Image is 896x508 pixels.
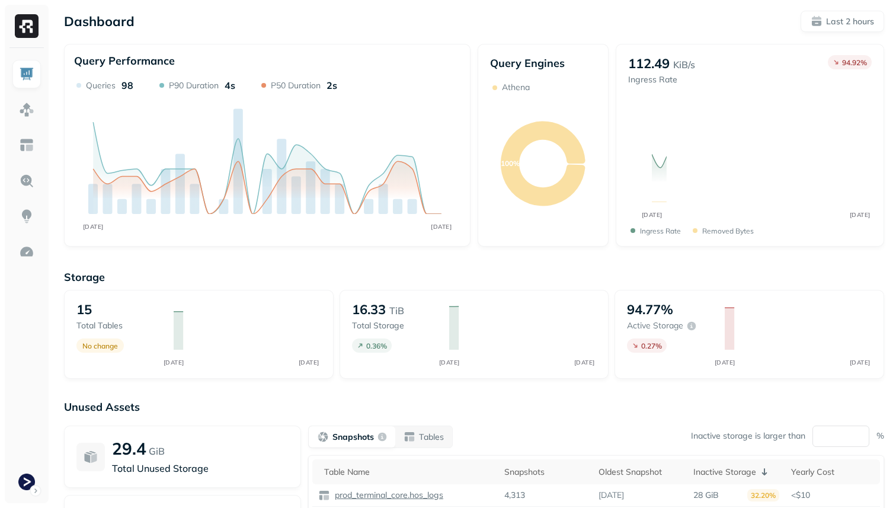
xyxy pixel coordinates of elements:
[83,223,104,231] tspan: [DATE]
[19,173,34,188] img: Query Explorer
[504,467,587,478] div: Snapshots
[86,80,116,91] p: Queries
[702,226,754,235] p: Removed bytes
[628,55,670,72] p: 112.49
[64,400,884,414] p: Unused Assets
[76,301,92,318] p: 15
[330,490,443,501] a: prod_terminal_core.hos_logs
[574,359,595,366] tspan: [DATE]
[19,209,34,224] img: Insights
[640,226,681,235] p: Ingress Rate
[164,359,184,366] tspan: [DATE]
[628,74,695,85] p: Ingress Rate
[439,359,460,366] tspan: [DATE]
[599,490,624,501] p: [DATE]
[693,467,756,478] p: Inactive Storage
[64,13,135,30] p: Dashboard
[121,79,133,91] p: 98
[691,430,805,442] p: Inactive storage is larger than
[112,461,289,475] p: Total Unused Storage
[149,444,165,458] p: GiB
[714,359,735,366] tspan: [DATE]
[673,57,695,72] p: KiB/s
[791,490,874,501] p: <$10
[849,359,870,366] tspan: [DATE]
[19,66,34,82] img: Dashboard
[352,301,386,318] p: 16.33
[15,14,39,38] img: Ryft
[225,79,235,91] p: 4s
[327,79,337,91] p: 2s
[826,16,874,27] p: Last 2 hours
[389,303,404,318] p: TiB
[82,341,118,350] p: No change
[19,102,34,117] img: Assets
[849,211,870,219] tspan: [DATE]
[627,320,683,331] p: Active storage
[791,467,874,478] div: Yearly Cost
[842,58,867,67] p: 94.92 %
[74,54,175,68] p: Query Performance
[599,467,681,478] div: Oldest Snapshot
[332,490,443,501] p: prod_terminal_core.hos_logs
[641,211,662,219] tspan: [DATE]
[169,80,219,91] p: P90 Duration
[318,490,330,501] img: table
[332,432,374,443] p: Snapshots
[627,301,673,318] p: 94.77%
[502,82,530,93] p: Athena
[18,474,35,490] img: Terminal
[490,56,596,70] p: Query Engines
[431,223,452,231] tspan: [DATE]
[299,359,319,366] tspan: [DATE]
[112,438,146,459] p: 29.4
[693,490,719,501] p: 28 GiB
[504,490,525,501] p: 4,313
[876,430,884,442] p: %
[501,159,520,168] text: 100%
[801,11,884,32] button: Last 2 hours
[366,341,387,350] p: 0.36 %
[324,467,492,478] div: Table Name
[76,320,162,331] p: Total tables
[352,320,437,331] p: Total storage
[64,270,884,284] p: Storage
[19,244,34,260] img: Optimization
[747,489,779,501] p: 32.20%
[419,432,444,443] p: Tables
[19,138,34,153] img: Asset Explorer
[641,341,662,350] p: 0.27 %
[271,80,321,91] p: P50 Duration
